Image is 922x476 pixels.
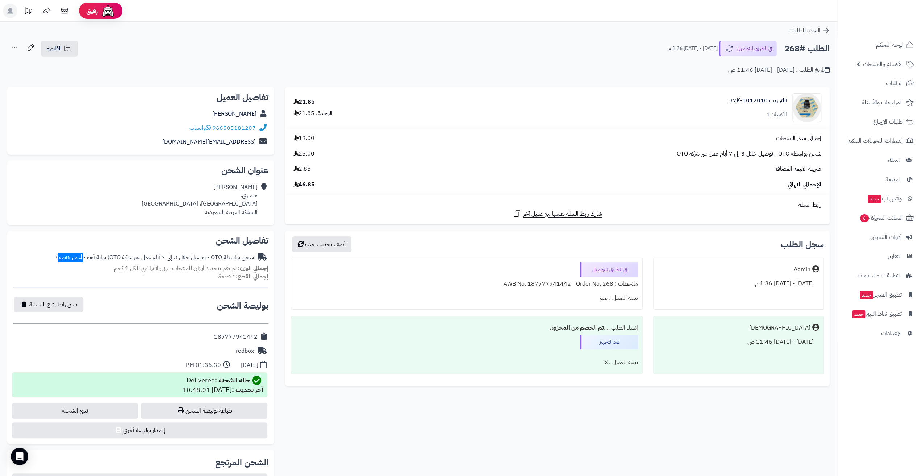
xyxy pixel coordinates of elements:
[851,309,902,319] span: تطبيق نقاط البيع
[293,181,315,189] span: 46.85
[215,458,268,467] h2: الشحن المرتجع
[162,137,256,146] a: [EMAIL_ADDRESS][DOMAIN_NAME]
[793,93,821,122] img: 1724677367-37K-90x90.png
[794,265,810,274] div: Admin
[842,209,918,227] a: السلات المتروكة6
[550,323,604,332] b: تم الخصم من المخزون
[292,236,351,252] button: أضف تحديث جديد
[296,321,638,335] div: إنشاء الطلب ....
[47,44,62,53] span: الفاتورة
[842,171,918,188] a: المدونة
[848,136,903,146] span: إشعارات التحويلات البنكية
[218,272,268,281] small: 1 قطعة
[842,190,918,207] a: وآتس آبجديد
[873,5,915,21] img: logo-2.png
[873,117,903,127] span: طلبات الإرجاع
[217,301,268,310] h2: بوليصة الشحن
[842,132,918,150] a: إشعارات التحويلات البنكية
[580,335,638,349] div: قيد التجهيز
[13,93,268,102] h2: تفاصيل العميل
[293,134,314,142] span: 19.00
[788,181,821,189] span: الإجمالي النهائي
[789,26,821,35] span: العودة للطلبات
[523,210,602,218] span: شارك رابط السلة نفسها مع عميل آخر
[859,213,903,223] span: السلات المتروكة
[862,98,903,108] span: المراجعات والأسئلة
[12,422,267,438] button: إصدار بوليصة أخرى
[859,290,902,300] span: تطبيق المتجر
[863,59,903,69] span: الأقسام والمنتجات
[29,300,77,309] span: نسخ رابط تتبع الشحنة
[86,7,98,15] span: رفيق
[293,109,333,117] div: الوحدة: 21.85
[870,232,902,242] span: أدوات التسويق
[214,333,258,341] div: 187777941442
[238,264,268,273] strong: إجمالي الوزن:
[776,134,821,142] span: إجمالي سعر المنتجات
[749,324,810,332] div: [DEMOGRAPHIC_DATA]
[775,165,821,173] span: ضريبة القيمة المضافة
[888,155,902,165] span: العملاء
[232,385,263,394] strong: آخر تحديث :
[767,111,787,119] div: الكمية: 1
[296,277,638,291] div: ملاحظات : AWB No. 187777941442 - Order No. 268
[212,124,256,132] a: 966505181207
[658,335,819,349] div: [DATE] - [DATE] 11:46 ص
[513,209,602,218] a: شارك رابط السلة نفسها مع عميل آخر
[41,41,78,57] a: الفاتورة
[142,183,258,216] div: [PERSON_NAME] مصبرى، [GEOGRAPHIC_DATA]، [GEOGRAPHIC_DATA] المملكة العربية السعودية
[580,262,638,277] div: في الطريق للتوصيل
[212,109,256,118] a: [PERSON_NAME]
[236,347,254,355] div: redbox
[56,253,254,262] div: شحن بواسطة OTO - توصيل خلال 3 إلى 7 أيام عمل عبر شركة OTO
[677,150,821,158] span: شحن بواسطة OTO - توصيل خلال 3 إلى 7 أيام عمل عبر شركة OTO
[58,253,83,262] span: أسعار خاصة
[842,36,918,54] a: لوحة التحكم
[658,277,819,291] div: [DATE] - [DATE] 1:36 م
[236,272,268,281] strong: إجمالي القطع:
[852,310,865,318] span: جديد
[186,361,221,369] div: 01:36:30 PM
[13,166,268,175] h2: عنوان الشحن
[886,78,903,88] span: الطلبات
[784,41,830,56] h2: الطلب #268
[858,270,902,281] span: التطبيقات والخدمات
[842,113,918,131] a: طلبات الإرجاع
[293,165,311,173] span: 2.85
[867,194,902,204] span: وآتس آب
[719,41,777,56] button: في الطريق للتوصيل
[12,403,138,419] a: تتبع الشحنة
[842,324,918,342] a: الإعدادات
[11,448,28,465] div: Open Intercom Messenger
[19,4,37,20] a: تحديثات المنصة
[876,40,903,50] span: لوحة التحكم
[868,195,881,203] span: جديد
[668,45,718,52] small: [DATE] - [DATE] 1:36 م
[293,150,314,158] span: 25.00
[215,375,250,385] strong: حالة الشحنة :
[141,403,267,419] a: طباعة بوليصة الشحن
[842,305,918,323] a: تطبيق نقاط البيعجديد
[842,228,918,246] a: أدوات التسويق
[842,286,918,303] a: تطبيق المتجرجديد
[296,355,638,369] div: تنبيه العميل : لا
[842,248,918,265] a: التقارير
[189,124,211,132] a: واتساب
[293,98,315,106] div: 21.85
[881,328,902,338] span: الإعدادات
[14,297,83,312] button: نسخ رابط تتبع الشحنة
[886,174,902,185] span: المدونة
[842,267,918,284] a: التطبيقات والخدمات
[860,214,869,223] span: 6
[101,4,115,18] img: ai-face.png
[56,253,109,262] span: ( بوابة أوتو - )
[296,291,638,305] div: تنبيه العميل : نعم
[860,291,873,299] span: جديد
[842,94,918,111] a: المراجعات والأسئلة
[729,96,787,105] a: فلتر زيت 1012010-37K
[114,264,237,273] span: لم تقم بتحديد أوزان للمنتجات ، وزن افتراضي للكل 1 كجم
[842,75,918,92] a: الطلبات
[241,361,258,369] div: [DATE]
[842,152,918,169] a: العملاء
